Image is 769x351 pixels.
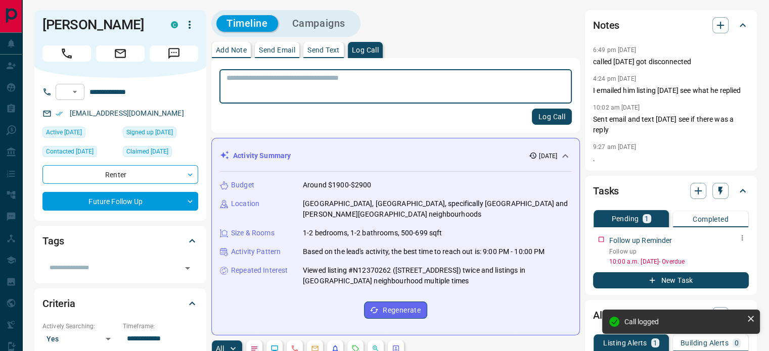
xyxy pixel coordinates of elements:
[123,127,198,141] div: Tue Sep 02 2025
[42,291,198,316] div: Criteria
[123,322,198,331] p: Timeframe:
[42,233,64,249] h2: Tags
[532,109,572,125] button: Log Call
[593,143,636,151] p: 9:27 am [DATE]
[593,85,749,96] p: I emailed him listing [DATE] see what he replied
[693,216,729,223] p: Completed
[42,331,118,347] div: Yes
[593,13,749,37] div: Notes
[231,246,281,257] p: Activity Pattern
[364,302,427,319] button: Regenerate
[231,198,259,209] p: Location
[42,45,91,62] span: Call
[123,146,198,160] div: Wed Sep 03 2025
[126,127,173,137] span: Signed up [DATE]
[611,215,639,222] p: Pending
[593,114,749,135] p: Sent email and text [DATE] see if there was a reply
[609,235,672,246] p: Follow up Reminder
[126,146,168,157] span: Claimed [DATE]
[56,110,63,117] svg: Email Verified
[42,165,198,184] div: Renter
[303,265,571,286] p: Viewed listing #N12370262 ([STREET_ADDRESS]) twice and listings in [GEOGRAPHIC_DATA] neighbourhoo...
[42,295,75,312] h2: Criteria
[603,339,647,346] p: Listing Alerts
[645,215,649,222] p: 1
[681,339,729,346] p: Building Alerts
[303,198,571,220] p: [GEOGRAPHIC_DATA], [GEOGRAPHIC_DATA], specifically [GEOGRAPHIC_DATA] and [PERSON_NAME][GEOGRAPHIC...
[307,46,340,54] p: Send Text
[233,151,291,161] p: Activity Summary
[150,45,198,62] span: Message
[593,57,749,67] p: called [DATE] got disconnected
[609,257,749,266] p: 10:00 a.m. [DATE] - Overdue
[42,146,118,160] div: Wed Sep 03 2025
[593,154,749,164] p: .
[42,17,156,33] h1: [PERSON_NAME]
[303,180,371,190] p: Around $1900-$2900
[42,192,198,211] div: Future Follow Up
[231,228,275,238] p: Size & Rooms
[593,303,749,327] div: Alerts
[46,146,94,157] span: Contacted [DATE]
[220,146,571,165] div: Activity Summary[DATE]
[231,180,254,190] p: Budget
[42,127,118,141] div: Wed Sep 03 2025
[42,322,118,331] p: Actively Searching:
[46,127,82,137] span: Active [DATE]
[593,307,619,323] h2: Alerts
[70,109,184,117] a: [EMAIL_ADDRESS][DOMAIN_NAME]
[593,75,636,82] p: 4:24 pm [DATE]
[303,246,545,257] p: Based on the lead's activity, the best time to reach out is: 9:00 PM - 10:00 PM
[216,46,247,54] p: Add Note
[216,15,278,32] button: Timeline
[593,179,749,203] div: Tasks
[352,46,379,54] p: Log Call
[609,247,749,256] p: Follow up
[42,229,198,253] div: Tags
[231,265,288,276] p: Repeated Interest
[171,21,178,28] div: condos.ca
[259,46,295,54] p: Send Email
[69,86,81,98] button: Open
[282,15,355,32] button: Campaigns
[593,46,636,54] p: 6:49 pm [DATE]
[593,17,619,33] h2: Notes
[593,272,749,288] button: New Task
[96,45,145,62] span: Email
[303,228,442,238] p: 1-2 bedrooms, 1-2 bathrooms, 500-699 sqft
[539,152,557,161] p: [DATE]
[653,339,657,346] p: 1
[624,318,743,326] div: Call logged
[593,183,619,199] h2: Tasks
[593,104,640,111] p: 10:02 am [DATE]
[735,339,739,346] p: 0
[180,261,195,275] button: Open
